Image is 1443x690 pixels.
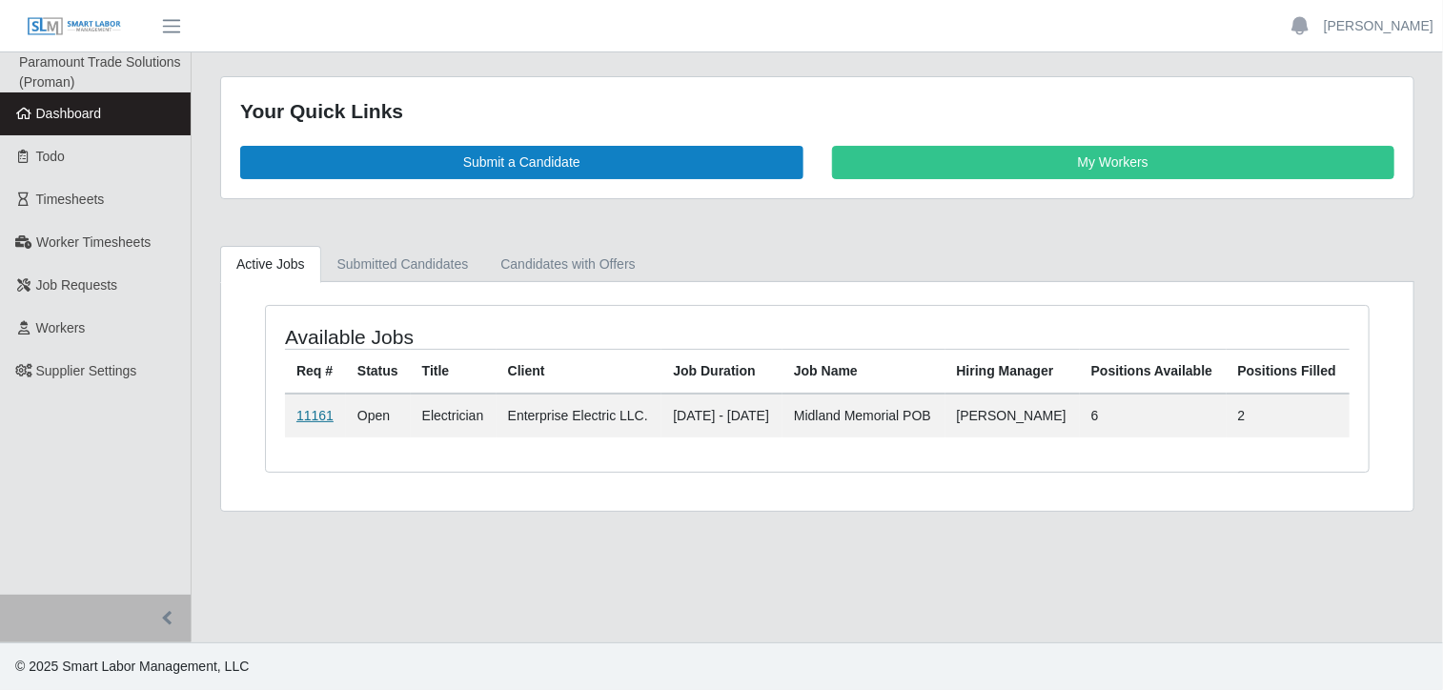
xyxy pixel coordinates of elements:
[36,234,151,250] span: Worker Timesheets
[346,394,411,437] td: Open
[411,349,497,394] th: Title
[36,192,105,207] span: Timesheets
[240,96,1394,127] div: Your Quick Links
[285,325,712,349] h4: Available Jobs
[36,149,65,164] span: Todo
[661,394,782,437] td: [DATE] - [DATE]
[36,320,86,335] span: Workers
[497,349,662,394] th: Client
[285,349,346,394] th: Req #
[484,246,651,283] a: Candidates with Offers
[1080,349,1227,394] th: Positions Available
[36,277,118,293] span: Job Requests
[240,146,803,179] a: Submit a Candidate
[346,349,411,394] th: Status
[296,408,334,423] a: 11161
[945,349,1080,394] th: Hiring Manager
[1227,394,1351,437] td: 2
[945,394,1080,437] td: [PERSON_NAME]
[1324,16,1433,36] a: [PERSON_NAME]
[832,146,1395,179] a: My Workers
[27,16,122,37] img: SLM Logo
[782,349,945,394] th: Job Name
[19,54,181,90] span: Paramount Trade Solutions (Proman)
[36,363,137,378] span: Supplier Settings
[411,394,497,437] td: Electrician
[220,246,321,283] a: Active Jobs
[1227,349,1351,394] th: Positions Filled
[36,106,102,121] span: Dashboard
[661,349,782,394] th: Job Duration
[497,394,662,437] td: Enterprise Electric LLC.
[15,659,249,674] span: © 2025 Smart Labor Management, LLC
[782,394,945,437] td: Midland Memorial POB
[321,246,485,283] a: Submitted Candidates
[1080,394,1227,437] td: 6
